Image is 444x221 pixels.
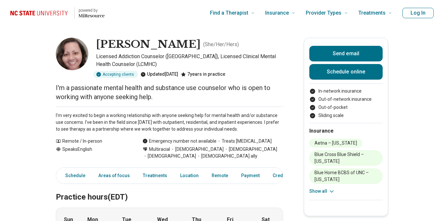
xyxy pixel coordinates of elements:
[309,112,383,119] li: Sliding scale
[56,38,88,70] img: Tiffany Corbett, Licensed Addiction Counselor (LAC)
[309,150,383,166] li: Blue Cross Blue Shield – [US_STATE]
[94,169,134,182] a: Areas of focus
[141,71,178,78] div: Updated [DATE]
[210,8,248,18] span: Find a Therapist
[306,8,341,18] span: Provider Types
[224,146,277,153] span: [DEMOGRAPHIC_DATA]
[208,169,232,182] a: Remote
[309,64,383,80] a: Schedule online
[56,83,283,101] p: I'm a passionate mental health and substance use counselor who is open to working with anyone see...
[309,88,383,95] li: In-network insurance
[57,169,89,182] a: Schedule
[309,139,362,148] li: Aetna – [US_STATE]
[96,38,201,51] h1: [PERSON_NAME]
[216,138,272,145] span: Treats [MEDICAL_DATA]
[196,153,257,160] span: [DEMOGRAPHIC_DATA] ally
[93,71,138,78] div: Accepting clients
[265,8,289,18] span: Insurance
[358,8,386,18] span: Treatments
[149,146,170,153] span: Multiracial
[10,3,105,23] a: Home page
[402,8,434,18] button: Log In
[237,169,264,182] a: Payment
[309,104,383,111] li: Out-of-pocket
[309,88,383,119] ul: Payment options
[139,169,171,182] a: Treatments
[142,153,196,160] span: [DEMOGRAPHIC_DATA]
[56,138,129,145] div: Remote / In-person
[181,71,225,78] div: 7 years in practice
[79,8,105,13] p: powered by
[56,176,283,203] h2: Practice hours (EDT)
[96,53,283,68] p: Licensed Addiction Counselor ([GEOGRAPHIC_DATA]), Licensed Clinical Mental Health Counselor (LCMHC)
[269,169,301,182] a: Credentials
[170,146,224,153] span: [DEMOGRAPHIC_DATA]
[309,168,383,184] li: Blue Home BCBS of UNC – [US_STATE]
[309,127,383,135] h2: Insurance
[176,169,203,182] a: Location
[56,146,129,160] div: Speaks English
[142,138,216,145] div: Emergency number not available
[203,41,239,48] p: ( She/Her/Hers )
[309,96,383,103] li: Out-of-network insurance
[56,112,283,133] p: I'm very excited to begin a working relationship with anyone seeking help for mental health and/o...
[309,188,335,195] button: Show all
[309,46,383,61] button: Send email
